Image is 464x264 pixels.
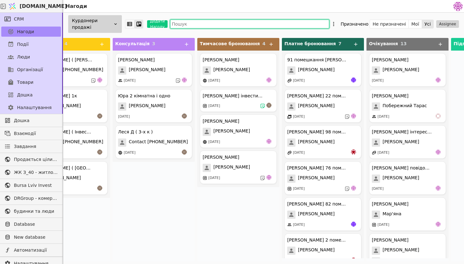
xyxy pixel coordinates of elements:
[208,175,220,181] div: [DATE]
[213,164,250,172] span: [PERSON_NAME]
[383,175,419,183] span: [PERSON_NAME]
[33,57,93,63] div: [PERSON_NAME] ( [PERSON_NAME] у покупці квартири )
[372,201,408,207] div: [PERSON_NAME]
[298,247,335,255] span: [PERSON_NAME]
[369,53,446,87] div: [PERSON_NAME][PERSON_NAME][DATE]de
[287,223,292,227] img: people.svg
[1,39,61,49] a: Події
[293,78,305,83] div: [DATE]
[338,41,342,46] span: 7
[213,66,250,75] span: [PERSON_NAME]
[436,150,441,155] img: de
[200,89,277,112] div: [PERSON_NAME] інвестиція 1к - 36.6[DATE]an
[203,176,207,180] img: instagram.svg
[97,186,102,191] img: an
[1,193,61,203] a: DRGroup - комерційна нерухоомість
[284,53,361,87] div: 91 помешкання [PERSON_NAME][PERSON_NAME][DATE]Яр
[298,66,335,75] span: [PERSON_NAME]
[208,103,220,109] div: [DATE]
[17,79,33,86] span: Товари
[287,129,347,135] div: [PERSON_NAME] 98 помешкання [PERSON_NAME]
[1,128,61,138] a: Взаємодії
[33,165,93,171] div: [PERSON_NAME] ( [GEOGRAPHIC_DATA] )
[64,41,68,46] span: 4
[8,0,17,12] img: Logo
[298,211,335,219] span: [PERSON_NAME]
[266,103,271,108] img: an
[6,0,63,12] a: [DOMAIN_NAME]
[118,114,130,120] div: [DATE]
[14,156,58,163] span: Продається цілий будинок [PERSON_NAME] нерухомість
[1,77,61,87] a: Товари
[1,14,61,24] a: CRM
[170,20,329,28] input: Пошук
[44,138,103,147] span: Contact [PHONE_NUMBER]
[33,129,93,135] div: [PERSON_NAME] ( Інвестиція )
[293,258,305,264] div: [DATE]
[63,3,87,10] h2: Нагоди
[262,41,265,46] span: 4
[287,78,292,83] img: affiliate-program.svg
[369,41,398,46] span: Очікування
[115,89,192,123] div: Юра 2 кімнатна і одно[PERSON_NAME][DATE]an
[287,187,292,191] img: instagram.svg
[200,41,260,46] span: Тимчасове бронювання
[1,115,61,126] a: Дошка
[383,102,427,111] span: Побережний Тарас
[1,154,61,164] a: Продається цілий будинок [PERSON_NAME] нерухомість
[372,114,376,119] img: people.svg
[203,140,207,144] img: online-store.svg
[182,150,187,155] img: an
[1,141,61,151] a: Завдання
[17,28,34,35] span: Нагоди
[378,150,389,156] div: [DATE]
[369,125,446,159] div: [PERSON_NAME] інтерес до паркомісць[PERSON_NAME][DATE]de
[372,223,376,227] img: instagram.svg
[266,139,271,144] img: de
[31,125,108,159] div: [PERSON_NAME] ( Інвестиція )Contact [PHONE_NUMBER]an
[147,20,168,28] button: Додати Нагоду
[182,114,187,119] img: an
[383,211,402,219] span: Мар'яна
[208,78,220,83] div: [DATE]
[17,41,29,48] span: Події
[14,234,58,241] span: New database
[298,102,335,111] span: [PERSON_NAME]
[287,57,347,63] div: 91 помешкання [PERSON_NAME]
[372,129,432,135] div: [PERSON_NAME] інтерес до паркомісць
[97,77,102,83] img: de
[97,114,102,119] img: an
[1,245,61,255] a: Автоматизації
[118,57,155,63] div: [PERSON_NAME]
[453,2,463,11] img: 137b5da8a4f5046b86490006a8dec47a
[14,169,58,176] span: ЖК З_40 - житлова та комерційна нерухомість класу Преміум
[68,15,122,33] div: Курдонери продажі
[351,258,356,263] img: bo
[284,161,361,195] div: [PERSON_NAME] 76 помешкання [PERSON_NAME][PERSON_NAME][DATE]de
[436,222,441,227] img: de
[351,150,356,155] img: bo
[284,125,361,159] div: [PERSON_NAME] 98 помешкання [PERSON_NAME][PERSON_NAME][DATE]bo
[298,175,335,183] span: [PERSON_NAME]
[14,143,36,150] span: Завдання
[97,150,102,155] img: an
[200,114,277,148] div: [PERSON_NAME][PERSON_NAME][DATE]de
[372,78,384,83] div: [DATE]
[351,186,356,191] img: de
[436,186,441,191] img: de
[208,139,220,145] div: [DATE]
[383,66,419,75] span: [PERSON_NAME]
[287,237,347,243] div: [PERSON_NAME] 2 помешкання [PERSON_NAME]
[14,221,58,228] span: Database
[14,208,58,215] span: будинки та люди
[369,161,446,195] div: [PERSON_NAME] повідомити коли будуть в продажі паркомісця[PERSON_NAME][DATE]de
[17,92,33,98] span: Дошка
[115,53,192,87] div: [PERSON_NAME][PERSON_NAME][DATE]de
[118,93,170,99] div: Юра 2 кімнатна і одно
[436,20,459,28] button: Assignee
[129,102,165,111] span: [PERSON_NAME]
[1,219,61,229] a: Database
[298,138,335,147] span: [PERSON_NAME]
[14,117,58,124] span: Дошка
[17,66,43,73] span: Організації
